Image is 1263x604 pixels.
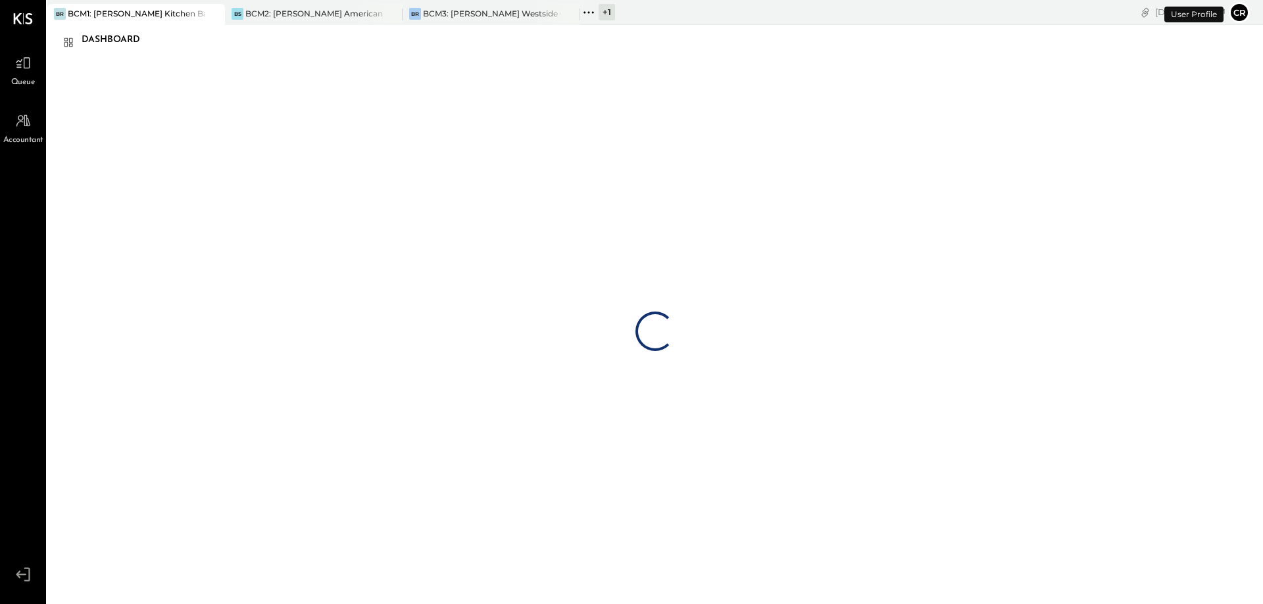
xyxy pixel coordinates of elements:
a: Queue [1,51,45,89]
div: Dashboard [82,30,153,51]
div: User Profile [1164,7,1224,22]
div: BCM3: [PERSON_NAME] Westside Grill [423,8,560,19]
div: copy link [1139,5,1152,19]
div: BR [409,8,421,20]
div: + 1 [599,4,615,20]
a: Accountant [1,108,45,147]
div: BCM2: [PERSON_NAME] American Cooking [245,8,383,19]
div: [DATE] [1155,6,1226,18]
div: BR [54,8,66,20]
div: BS [232,8,243,20]
button: cr [1229,2,1250,23]
div: BCM1: [PERSON_NAME] Kitchen Bar Market [68,8,205,19]
span: Queue [11,77,36,89]
span: Accountant [3,135,43,147]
